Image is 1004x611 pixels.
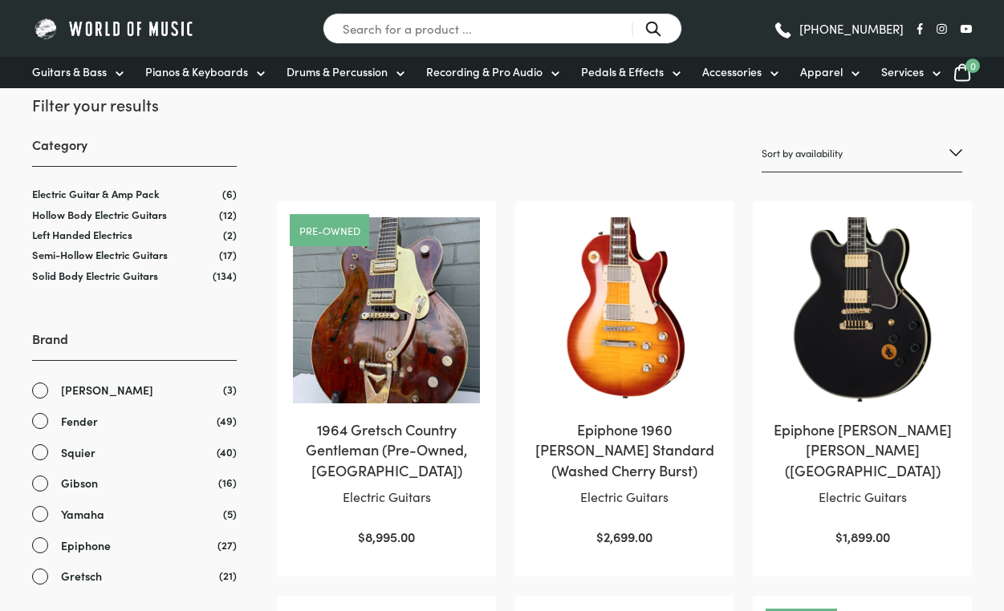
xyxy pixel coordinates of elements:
[32,186,160,201] a: Electric Guitar & Amp Pack
[769,217,956,404] img: Epiphone B.B. King Lucille Close View
[32,93,237,115] h2: Filter your results
[32,247,168,262] a: Semi-Hollow Electric Guitars
[218,474,237,491] span: (16)
[762,135,962,172] select: Shop order
[219,248,237,261] span: (17)
[287,63,388,80] span: Drums & Percussion
[32,381,237,399] a: [PERSON_NAME]
[32,268,158,283] a: Solid Body Electric Guitars
[61,412,98,431] span: Fender
[32,474,237,492] a: Gibson
[223,505,237,522] span: (5)
[32,136,237,167] h3: Category
[965,59,980,73] span: 0
[531,419,718,480] h2: Epiphone 1960 [PERSON_NAME] Standard (Washed Cherry Burst)
[881,63,924,80] span: Services
[769,419,956,480] h2: Epiphone [PERSON_NAME] [PERSON_NAME] ([GEOGRAPHIC_DATA])
[32,207,167,222] a: Hollow Body Electric Guitars
[531,217,718,404] img: Epiphone 1960 Les Paul Standard Washed Cherry Burst Closeup 2 Close view
[293,217,480,404] img: 1964 Gretsch Country Gentleman (Pre-Owned, OHSC)
[771,435,1004,611] iframe: Chat with our support team
[32,16,197,41] img: World of Music
[299,225,360,236] a: Pre-owned
[61,474,98,492] span: Gibson
[596,528,604,545] span: $
[531,217,718,548] a: Epiphone 1960 [PERSON_NAME] Standard (Washed Cherry Burst)Electric Guitars $2,699.00
[293,419,480,480] h2: 1964 Gretsch Country Gentleman (Pre-Owned, [GEOGRAPHIC_DATA])
[32,330,237,361] h3: Brand
[32,567,237,585] a: Gretsch
[61,381,153,399] span: [PERSON_NAME]
[223,381,237,398] span: (3)
[219,208,237,221] span: (12)
[702,63,762,80] span: Accessories
[293,487,480,508] p: Electric Guitars
[32,330,237,585] div: Brand
[32,412,237,431] a: Fender
[358,528,415,545] bdi: 8,995.00
[213,269,237,282] span: (134)
[61,536,111,555] span: Epiphone
[769,217,956,548] a: Epiphone [PERSON_NAME] [PERSON_NAME] ([GEOGRAPHIC_DATA])Electric Guitars $1,899.00
[426,63,543,80] span: Recording & Pro Audio
[32,505,237,524] a: Yamaha
[61,443,96,462] span: Squier
[799,22,904,34] span: [PHONE_NUMBER]
[223,228,237,241] span: (2)
[145,63,248,80] span: Pianos & Keyboards
[217,412,237,429] span: (49)
[596,528,652,545] bdi: 2,699.00
[217,536,237,553] span: (27)
[32,63,107,80] span: Guitars & Bass
[222,187,237,200] span: (6)
[358,528,365,545] span: $
[769,487,956,508] p: Electric Guitars
[581,63,664,80] span: Pedals & Effects
[61,505,104,524] span: Yamaha
[531,487,718,508] p: Electric Guitars
[800,63,843,80] span: Apparel
[32,227,132,242] a: Left Handed Electrics
[32,536,237,555] a: Epiphone
[217,443,237,460] span: (40)
[773,17,904,41] a: [PHONE_NUMBER]
[323,13,682,44] input: Search for a product ...
[61,567,102,585] span: Gretsch
[32,443,237,462] a: Squier
[219,567,237,584] span: (21)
